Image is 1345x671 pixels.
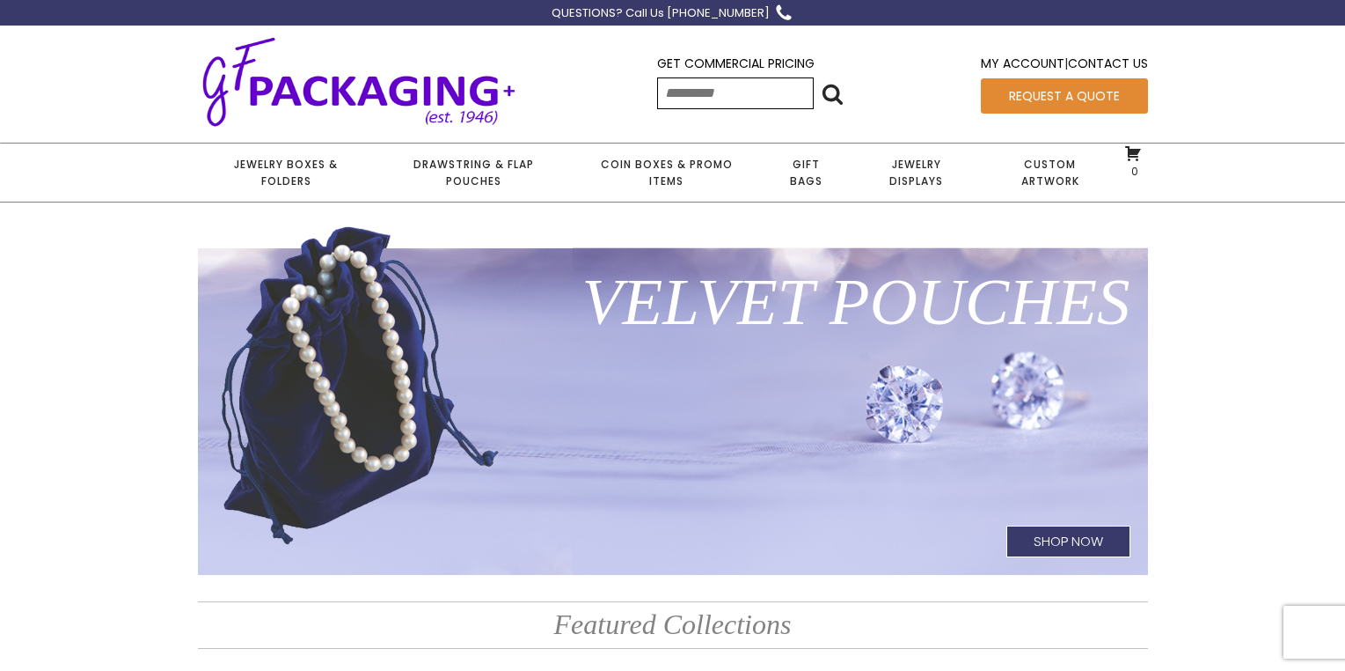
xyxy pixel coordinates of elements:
div: | [981,54,1148,77]
a: Gift Bags [761,144,852,202]
a: Request a Quote [981,78,1148,114]
h1: Shop Now [1006,526,1130,557]
a: My Account [981,55,1064,72]
div: QUESTIONS? Call Us [PHONE_NUMBER] [552,4,770,23]
a: Drawstring & Flap Pouches [375,144,572,202]
a: Contact Us [1068,55,1148,72]
a: Jewelry Boxes & Folders [198,144,375,202]
a: Coin Boxes & Promo Items [572,144,760,202]
a: Jewelry Displays [852,144,982,202]
span: 0 [1127,164,1138,179]
a: Get Commercial Pricing [657,55,815,72]
a: Custom Artwork [982,144,1118,202]
h2: Featured Collections [198,601,1148,648]
h1: Velvet Pouches [198,240,1148,364]
img: GF Packaging + - Established 1946 [198,33,520,129]
a: Velvet PouchesShop Now [198,223,1148,575]
a: 0 [1124,144,1142,178]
